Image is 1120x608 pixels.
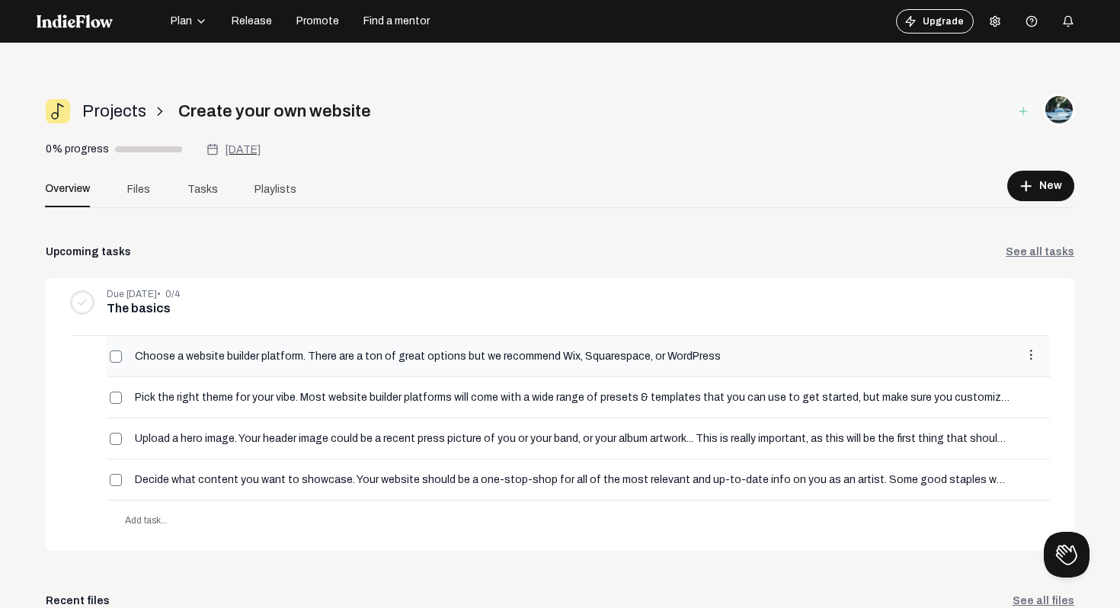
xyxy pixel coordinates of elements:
[45,171,90,207] span: Overview
[45,121,278,146] button: Clip a selection (Select text first)
[1007,171,1074,201] button: New
[69,127,203,139] span: Clip a selection (Select text first)
[70,336,1050,542] div: Due [DATE]• 0/4
[46,245,131,260] div: Upcoming tasks
[1045,94,1074,125] img: thumb_ab6761610000e5eb97f9a725e413cfabf6341ecd.jpeg
[45,146,278,170] button: Clip a block
[39,66,284,97] input: Untitled
[70,287,1050,336] mat-expansion-panel-header: Due [DATE]• 0/4
[296,14,339,29] span: Promote
[162,9,216,34] button: Plan
[232,14,272,29] span: Release
[1019,179,1033,193] mat-icon: add
[1024,348,1038,362] mat-icon: more_vert
[134,473,1012,486] input: write a task name
[222,9,281,34] button: Release
[69,103,138,115] span: Clip a bookmark
[896,9,974,34] button: Upgrade
[169,171,236,207] a: Tasks
[225,144,261,155] span: [DATE]
[287,9,348,34] button: Promote
[46,142,109,157] div: 0% progress
[127,181,150,197] span: Files
[184,190,267,209] span: Clear all and close
[171,14,192,29] span: Plan
[27,171,108,207] a: Overview
[108,171,169,207] a: Files
[82,99,146,124] span: Projects
[363,14,430,29] span: Find a mentor
[254,181,296,197] span: Playlists
[69,152,119,164] span: Clip a block
[134,432,1012,445] input: write a task name
[134,350,843,363] input: write a task name
[1039,178,1062,194] span: New
[38,509,276,526] div: Destination
[45,97,278,121] button: Clip a bookmark
[187,181,218,197] span: Tasks
[37,14,113,28] img: indieflow-logo-white.svg
[125,515,168,526] span: Add task...
[62,529,114,547] span: Inbox Panel
[236,171,315,207] a: Playlists
[1044,532,1090,578] iframe: Toggle Customer Support
[107,289,157,299] span: Due [DATE]
[1006,245,1074,260] a: See all tasks
[354,9,439,34] button: Find a mentor
[157,289,180,299] span: • 0/4
[206,140,261,158] button: [DATE]
[72,21,100,33] span: xTiles
[134,391,1012,404] input: write a task name
[152,104,166,118] mat-icon: arrow_forward_ios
